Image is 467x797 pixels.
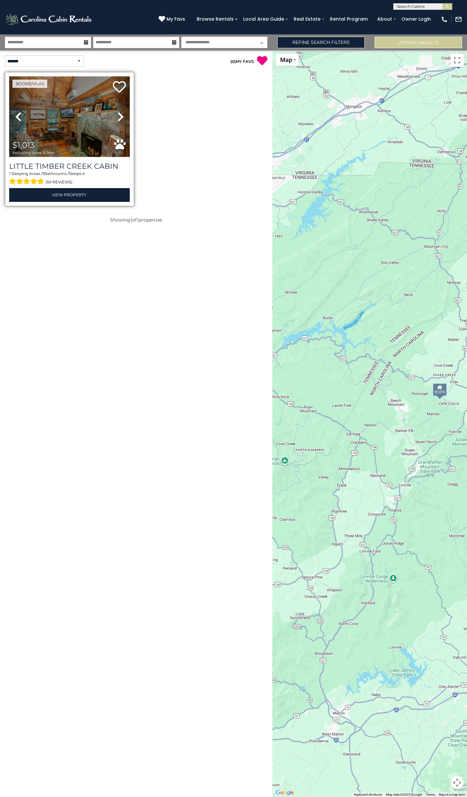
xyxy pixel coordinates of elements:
[232,59,234,64] span: 0
[451,54,464,67] button: Toggle fullscreen view
[159,16,187,23] a: My Favs
[451,776,464,789] button: Map camera controls
[230,59,236,64] span: ( )
[374,14,395,24] a: About
[43,171,44,176] span: 1
[455,16,462,23] img: mail-regular-white.png
[9,162,130,171] a: Little Timber Creek Cabin
[113,80,126,94] a: Add to favorites
[274,788,296,797] img: Google
[82,171,85,176] span: 4
[441,16,448,23] img: phone-regular-white.png
[9,171,130,186] div: Sleeping Areas / Bathrooms / Sleeps:
[439,793,465,796] a: Report a map error
[240,14,287,24] a: Local Area Guide
[426,793,435,796] a: Terms (opens in new tab)
[9,188,130,202] a: View Property
[130,217,132,223] span: 1
[280,56,292,63] span: Map
[274,788,296,797] a: Open this area in Google Maps (opens a new window)
[276,54,299,66] button: Change map style
[12,80,47,88] a: Boone/Vilas
[386,793,422,796] span: Map data ©2025 Google
[12,140,35,150] span: $1,013
[433,383,447,396] div: $1,013
[290,14,324,24] a: Real Estate
[354,792,382,797] button: Keyboard shortcuts
[193,14,237,24] a: Browse Rentals
[327,14,371,24] a: Rental Program
[230,59,254,64] a: (0)MY FAVS
[277,37,365,48] a: Refine Search Filters
[46,178,72,186] span: (59 reviews)
[398,14,434,24] a: Owner Login
[9,171,10,176] span: 1
[137,217,139,223] span: 1
[166,16,185,23] span: My Favs
[5,217,267,223] p: Showing of properties
[375,37,462,48] button: Update Results
[12,150,54,155] span: including taxes & fees
[9,76,130,157] img: thumbnail_163274391.jpeg
[5,13,93,26] img: White-1-2.png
